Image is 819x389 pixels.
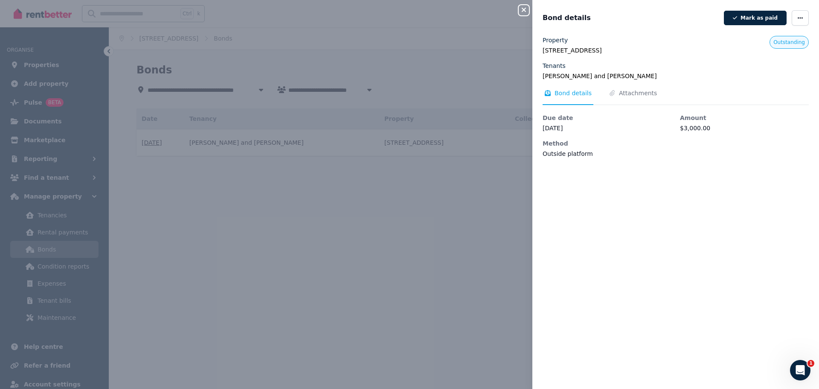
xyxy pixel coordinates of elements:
dt: Due date [543,114,671,122]
dt: Method [543,139,671,148]
nav: Tabs [543,89,809,105]
dd: Outside platform [543,149,671,158]
dd: $3,000.00 [680,124,809,132]
legend: [STREET_ADDRESS] [543,46,809,55]
label: Tenants [543,61,566,70]
span: Attachments [619,89,657,97]
dt: Amount [680,114,809,122]
dd: [DATE] [543,124,671,132]
legend: [PERSON_NAME] and [PERSON_NAME] [543,72,809,80]
label: Property [543,36,568,44]
iframe: Intercom live chat [790,360,810,380]
span: Outstanding [773,39,805,46]
span: Bond details [543,13,591,23]
button: Mark as paid [724,11,787,25]
span: Bond details [555,89,592,97]
span: 1 [807,360,814,367]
